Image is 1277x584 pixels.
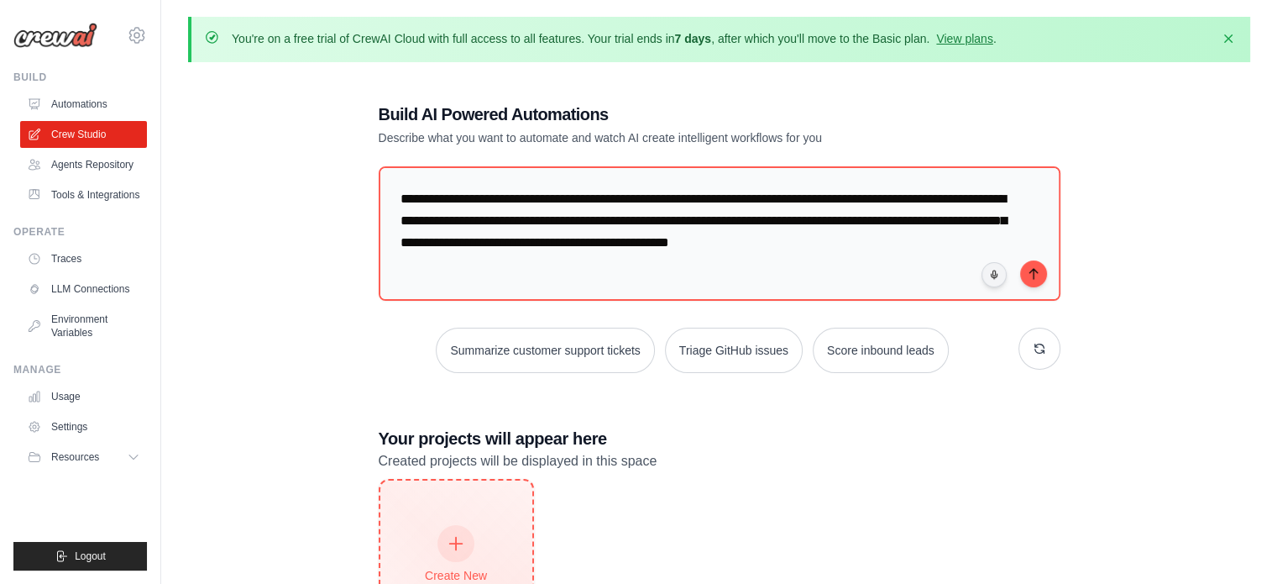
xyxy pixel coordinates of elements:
[20,276,147,303] a: LLM Connections
[51,450,99,464] span: Resources
[981,262,1007,287] button: Click to speak your automation idea
[20,413,147,440] a: Settings
[13,225,147,239] div: Operate
[20,383,147,410] a: Usage
[20,306,147,346] a: Environment Variables
[20,444,147,471] button: Resources
[379,427,1060,450] h3: Your projects will appear here
[20,245,147,272] a: Traces
[416,567,496,584] div: Create New
[75,550,106,563] span: Logout
[13,542,147,571] button: Logout
[13,23,97,48] img: Logo
[232,30,997,47] p: You're on a free trial of CrewAI Cloud with full access to all features. Your trial ends in , aft...
[665,328,803,373] button: Triage GitHub issues
[436,328,654,373] button: Summarize customer support tickets
[936,32,992,45] a: View plans
[13,363,147,376] div: Manage
[379,450,1060,472] p: Created projects will be displayed in this space
[13,71,147,84] div: Build
[379,103,943,126] h1: Build AI Powered Automations
[20,121,147,148] a: Crew Studio
[20,151,147,178] a: Agents Repository
[674,32,711,45] strong: 7 days
[20,91,147,118] a: Automations
[1018,328,1060,370] button: Get new suggestions
[813,328,949,373] button: Score inbound leads
[20,182,147,208] a: Tools & Integrations
[379,129,943,146] p: Describe what you want to automate and watch AI create intelligent workflows for you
